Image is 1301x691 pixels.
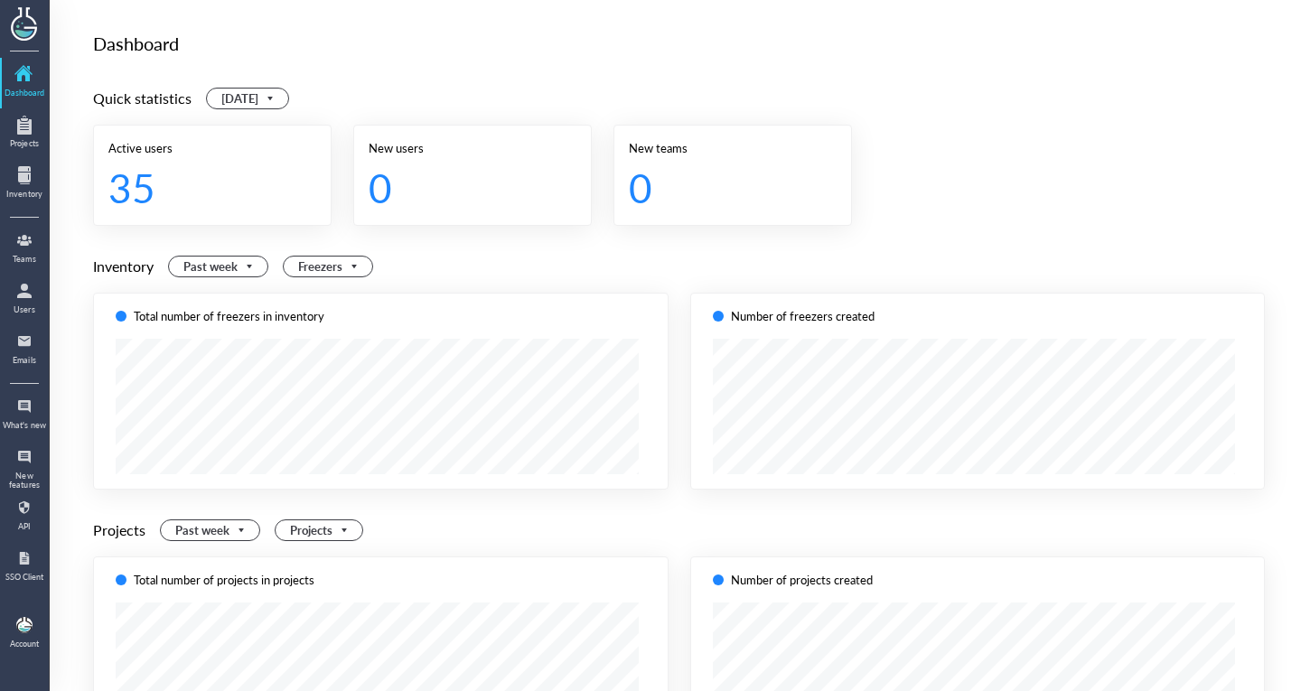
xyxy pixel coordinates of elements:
div: Account [10,640,39,649]
a: Dashboard [2,60,47,107]
a: Projects [2,110,47,157]
div: 35 [108,163,302,210]
a: Inventory [2,161,47,208]
img: b9474ba4-a536-45cc-a50d-c6e2543a7ac2.jpeg [16,617,33,633]
div: Inventory [2,190,47,199]
div: Total number of projects in projects [134,572,314,588]
div: 0 [369,163,562,210]
a: What's new [2,392,47,439]
div: Inventory [93,255,154,278]
span: Projects [290,520,351,540]
div: 0 [629,163,822,210]
a: Teams [2,226,47,273]
a: Users [2,276,47,323]
a: API [2,493,47,540]
div: Emails [2,356,47,365]
div: New users [369,140,576,156]
div: What's new [2,421,47,430]
div: Teams [2,255,47,264]
div: Users [2,305,47,314]
div: Total number of freezers in inventory [134,308,324,324]
div: Dashboard [2,89,47,98]
a: New features [2,443,47,490]
a: Emails [2,327,47,374]
div: Projects [93,518,145,542]
div: Number of projects created [731,572,873,588]
span: Today [221,89,277,108]
span: Past week [175,520,248,540]
div: Projects [2,139,47,148]
div: API [2,522,47,531]
span: Past week [183,257,257,276]
div: Number of freezers created [731,308,875,324]
img: genemod logo [3,1,46,43]
div: Active users [108,140,316,156]
div: SSO Client [2,573,47,582]
div: Quick statistics [93,87,192,110]
a: SSO Client [2,544,47,591]
span: Freezers [298,257,361,276]
div: New features [2,472,47,490]
div: Dashboard [93,29,1265,58]
div: New teams [629,140,837,156]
